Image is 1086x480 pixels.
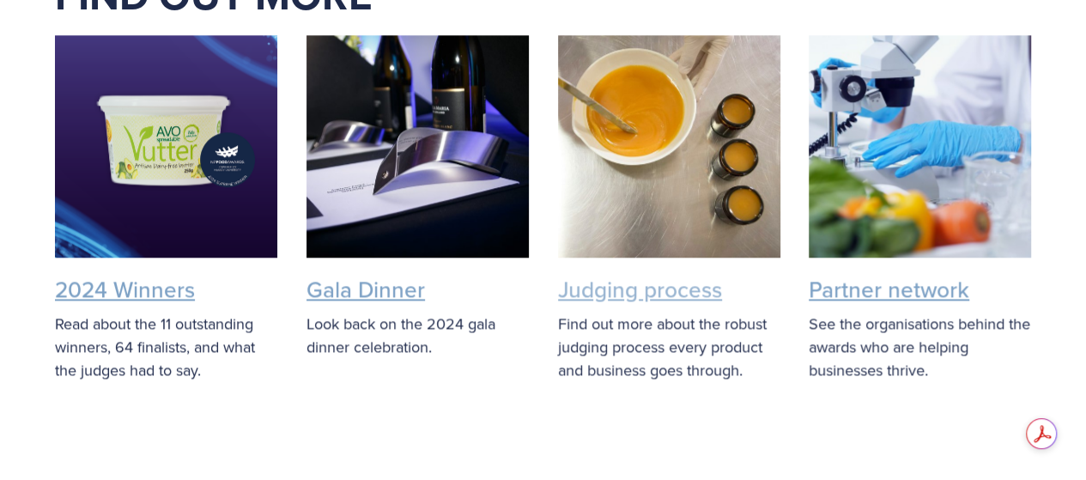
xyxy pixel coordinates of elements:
[55,311,277,380] p: Read about the 11 outstanding winners, 64 finalists, and what the judges had to say.
[809,273,969,305] a: Partner network
[306,311,529,357] p: Look back on the 2024 gala dinner celebration.
[306,273,425,305] a: Gala Dinner
[558,273,722,305] a: Judging process
[55,273,195,305] a: 2024 Winners
[809,311,1031,380] p: See the organisations behind the awards who are helping businesses thrive.
[558,311,780,380] p: Find out more about the robust judging process every product and business goes through.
